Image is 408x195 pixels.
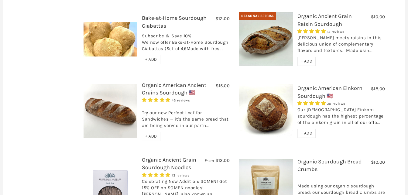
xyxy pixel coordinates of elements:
[301,131,313,136] span: + ADD
[297,57,316,66] div: + ADD
[172,173,189,177] span: 13 reviews
[215,158,230,163] span: $12.00
[142,82,206,96] a: Organic American Ancient Grains Sourdough 🇺🇸
[215,16,230,21] span: $12.00
[142,103,230,132] div: Try our new Perfect Loaf for Sandwiches — it's the same bread that are being served in our partn...
[216,83,230,88] span: $15.00
[84,84,138,138] img: Organic American Ancient Grains Sourdough 🇺🇸
[145,134,157,139] span: + ADD
[297,101,327,106] span: 4.95 stars
[239,12,293,66] img: Organic Ancient Grain Raisin Sourdough
[142,156,196,171] a: Organic Ancient Grain Sourdough Noodles
[301,59,313,64] span: + ADD
[142,15,207,29] a: Bake-at-Home Sourdough Ciabattas
[239,84,293,138] img: Organic American Einkorn Sourdough 🇺🇸
[327,30,345,34] span: 12 reviews
[327,102,345,106] span: 20 reviews
[205,158,214,163] span: From
[239,12,276,20] div: Seasonal Special
[297,158,362,173] a: Organic Sourdough Bread Crumbs
[297,129,316,138] div: + ADD
[297,29,327,34] span: 5.00 stars
[84,22,138,56] img: Bake-at-Home Sourdough Ciabattas
[142,55,160,64] div: + ADD
[142,172,172,178] span: 4.85 stars
[297,13,352,27] a: Organic Ancient Grain Raisin Sourdough
[371,14,385,19] span: $10.00
[142,132,160,141] div: + ADD
[142,33,230,55] div: Subscribe & Save 10% We now offer Bake-at-Home Sourdough Ciabattas (Set of 4)!Made with fres...
[371,159,385,165] span: $10.00
[172,98,190,102] span: 43 reviews
[297,35,385,57] div: [PERSON_NAME] meets raisins in this delicious union of complementary flavors and textures. Made u...
[297,107,385,129] div: Our [DEMOGRAPHIC_DATA] Einkorn sourdough has the highest percentage of the einkorn grain in all o...
[297,85,362,99] a: Organic American Einkorn Sourdough 🇺🇸
[145,57,157,62] span: + ADD
[371,86,385,91] span: $18.00
[142,97,172,103] span: 4.93 stars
